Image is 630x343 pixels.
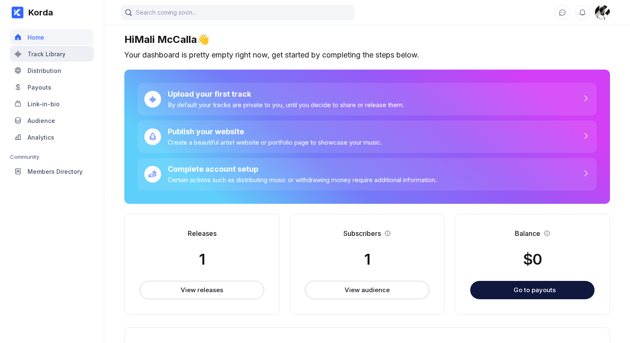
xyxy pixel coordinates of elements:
div: By default your tracks are private to you, until you decide to share or release them. [168,101,404,109]
a: Home [10,29,94,46]
a: Members Directory [10,163,94,180]
div: 1 [364,250,370,268]
img: 160x160 [595,5,610,20]
div: Go to payouts [514,286,556,294]
div: Upload your first track [168,90,404,98]
div: Certain actions such as distributing music or withdrawing money require additional information. [168,176,437,184]
div: Subscribers [343,229,381,238]
a: Link-in-bio [10,96,94,113]
div: Link-in-bio [28,100,60,108]
div: Home [28,34,44,41]
a: Upload your first trackBy default your tracks are private to you, until you decide to share or re... [138,83,597,115]
button: Go to payouts [470,281,595,299]
a: Analytics [10,129,94,146]
div: Releases [188,229,217,238]
div: Publish your website [168,127,382,136]
div: Audience [28,117,55,124]
div: Complete account setup [168,165,437,173]
button: View releases [140,281,264,299]
div: View releases [181,286,223,294]
div: Members Directory [28,168,83,175]
button: View audience [305,281,429,299]
div: Track Library [28,50,66,58]
div: Hi Mali McCalla 👋 [124,33,610,45]
div: $ 0 [523,250,542,268]
div: Mali McCalla [595,5,610,20]
input: Search coming soon... [121,5,355,20]
div: Distribution [28,67,61,74]
div: Your dashboard is pretty empty right now, get started by completing the steps below. [124,50,610,60]
a: Payouts [10,79,94,96]
a: Track Library [10,46,94,63]
div: Payouts [28,84,51,91]
a: Distribution [10,63,94,79]
div: Community [10,153,94,160]
a: Audience [10,113,94,129]
div: 1 [199,250,205,268]
div: Create a beautiful artist website or portfolio page to showcase your music. [168,138,382,146]
div: Analytics [28,134,54,141]
div: Korda [23,8,53,18]
a: Complete account setupCertain actions such as distributing music or withdrawing money require add... [138,158,597,190]
div: View audience [345,286,389,294]
a: Publish your websiteCreate a beautiful artist website or portfolio page to showcase your music. [138,120,597,153]
div: Balance [515,229,540,238]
